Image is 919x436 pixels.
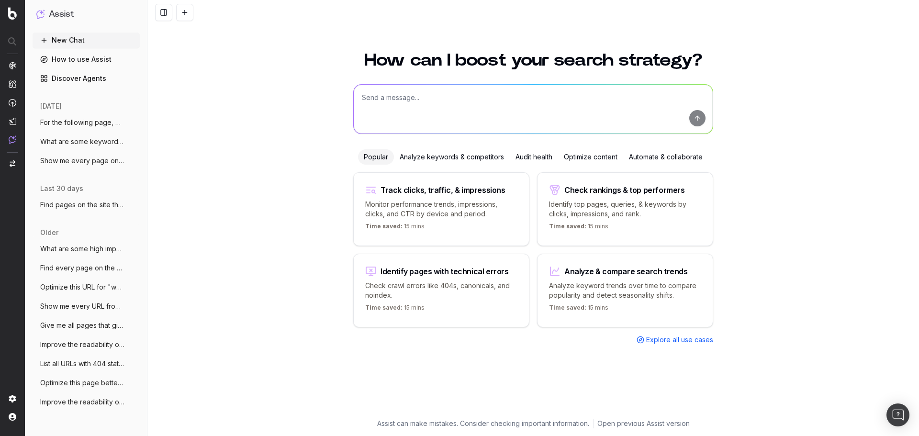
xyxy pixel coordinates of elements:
button: For the following page, give me recommen [33,115,140,130]
span: What are some high impact low effort thi [40,244,124,254]
button: Show me every URL from the /learn-suppor [33,299,140,314]
button: List all URLs with 404 status code from [33,356,140,371]
h1: Assist [49,8,74,21]
button: What are some high impact low effort thi [33,241,140,257]
span: Time saved: [365,304,403,311]
div: Analyze keywords & competitors [394,149,510,165]
button: Improve the readability of [URL] [33,394,140,410]
div: Identify pages with technical errors [381,268,509,275]
span: List all URLs with 404 status code from [40,359,124,369]
img: Studio [9,117,16,125]
img: My account [9,413,16,421]
a: Discover Agents [33,71,140,86]
button: What are some keywords that have decline [33,134,140,149]
img: Assist [36,10,45,19]
span: [DATE] [40,101,62,111]
div: Open Intercom Messenger [886,403,909,426]
span: Optimize this page better for the keywor [40,378,124,388]
img: Botify logo [8,7,17,20]
span: Give me all pages that give 404 status c [40,321,124,330]
span: last 30 days [40,184,83,193]
span: What are some keywords that have decline [40,137,124,146]
p: Assist can make mistakes. Consider checking important information. [377,419,589,428]
button: New Chat [33,33,140,48]
span: Improve the readability of [URL] [40,340,124,349]
p: 15 mins [365,304,425,315]
button: Find pages on the site that have recentl [33,197,140,212]
div: Analyze & compare search trends [564,268,688,275]
button: Improve the readability of [URL] [33,337,140,352]
button: Optimize this page better for the keywor [33,375,140,391]
p: 15 mins [549,223,608,234]
span: Show me every page on the site where tex [40,156,124,166]
span: Time saved: [365,223,403,230]
a: Open previous Assist version [597,419,690,428]
h1: How can I boost your search strategy? [353,52,713,69]
div: Popular [358,149,394,165]
button: Optimize this URL for "what is bookkeepi [33,279,140,295]
a: How to use Assist [33,52,140,67]
div: Track clicks, traffic, & impressions [381,186,505,194]
img: Activation [9,99,16,107]
span: Explore all use cases [646,335,713,345]
div: Audit health [510,149,558,165]
img: Assist [9,135,16,144]
p: Analyze keyword trends over time to compare popularity and detect seasonality shifts. [549,281,701,300]
img: Setting [9,395,16,402]
button: Find every page on the site that has <sc [33,260,140,276]
span: Time saved: [549,223,586,230]
button: Give me all pages that give 404 status c [33,318,140,333]
span: older [40,228,58,237]
span: Find pages on the site that have recentl [40,200,124,210]
button: Show me every page on the site where tex [33,153,140,168]
a: Explore all use cases [637,335,713,345]
p: 15 mins [549,304,608,315]
img: Analytics [9,62,16,69]
div: Check rankings & top performers [564,186,685,194]
div: Optimize content [558,149,623,165]
span: Improve the readability of [URL] [40,397,124,407]
span: Optimize this URL for "what is bookkeepi [40,282,124,292]
img: Switch project [10,160,15,167]
p: Check crawl errors like 404s, canonicals, and noindex. [365,281,517,300]
span: Time saved: [549,304,586,311]
p: Monitor performance trends, impressions, clicks, and CTR by device and period. [365,200,517,219]
div: Automate & collaborate [623,149,708,165]
span: Find every page on the site that has <sc [40,263,124,273]
p: 15 mins [365,223,425,234]
img: Intelligence [9,80,16,88]
button: Assist [36,8,136,21]
span: Show me every URL from the /learn-suppor [40,302,124,311]
p: Identify top pages, queries, & keywords by clicks, impressions, and rank. [549,200,701,219]
span: For the following page, give me recommen [40,118,124,127]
